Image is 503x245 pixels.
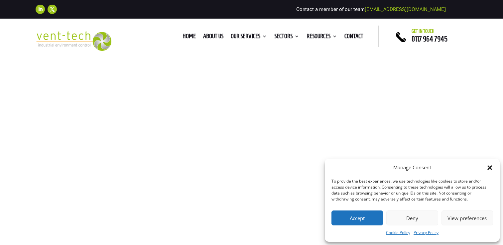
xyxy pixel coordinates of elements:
[274,34,299,41] a: Sectors
[307,34,337,41] a: Resources
[414,229,439,237] a: Privacy Policy
[393,164,431,172] div: Manage Consent
[183,34,196,41] a: Home
[231,34,267,41] a: Our Services
[412,29,435,34] span: Get in touch
[441,210,493,225] button: View preferences
[36,5,45,14] a: Follow on LinkedIn
[344,34,363,41] a: Contact
[486,164,493,171] div: Close dialog
[203,34,223,41] a: About us
[48,5,57,14] a: Follow on X
[386,229,410,237] a: Cookie Policy
[412,35,447,43] a: 0117 964 7945
[36,31,112,51] img: 2023-09-27T08_35_16.549ZVENT-TECH---Clear-background
[365,6,446,12] a: [EMAIL_ADDRESS][DOMAIN_NAME]
[331,210,383,225] button: Accept
[296,6,446,12] span: Contact a member of our team
[331,178,492,202] div: To provide the best experiences, we use technologies like cookies to store and/or access device i...
[386,210,438,225] button: Deny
